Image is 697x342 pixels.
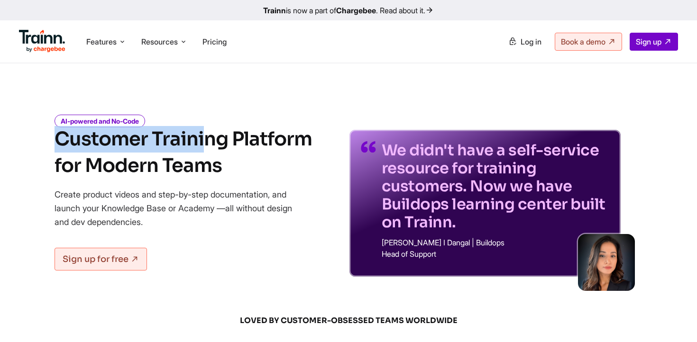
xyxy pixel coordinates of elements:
[521,37,541,46] span: Log in
[382,250,609,258] p: Head of Support
[263,6,286,15] b: Trainn
[561,37,605,46] span: Book a demo
[55,188,306,229] p: Create product videos and step-by-step documentation, and launch your Knowledge Base or Academy —...
[55,126,312,179] h1: Customer Training Platform for Modern Teams
[55,248,147,270] a: Sign up for free
[19,30,65,53] img: Trainn Logo
[382,141,609,231] p: We didn't have a self-service resource for training customers. Now we have Buildops learning cent...
[382,239,609,246] p: [PERSON_NAME] I Dangal | Buildops
[630,33,678,51] a: Sign up
[141,36,178,47] span: Resources
[650,297,697,342] iframe: Chat Widget
[121,315,576,326] span: LOVED BY CUSTOMER-OBSESSED TEAMS WORLDWIDE
[336,6,376,15] b: Chargebee
[202,37,227,46] a: Pricing
[361,141,376,153] img: quotes-purple.41a7099.svg
[503,33,547,50] a: Log in
[86,36,117,47] span: Features
[55,115,145,127] i: AI-powered and No-Code
[578,234,635,291] img: sabina-buildops.d2e8138.png
[636,37,661,46] span: Sign up
[555,33,622,51] a: Book a demo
